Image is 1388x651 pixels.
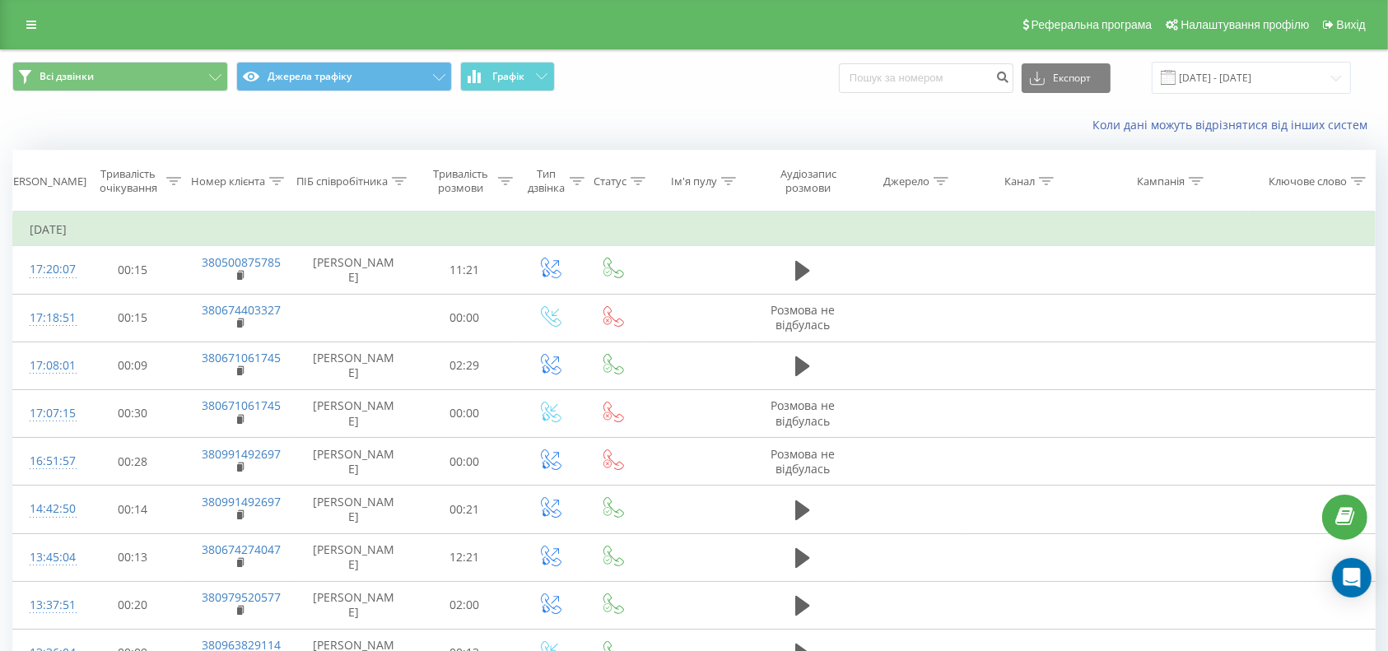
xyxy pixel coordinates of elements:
[12,62,228,91] button: Всі дзвінки
[30,350,63,382] div: 17:08:01
[1332,558,1372,598] div: Open Intercom Messenger
[1032,18,1153,31] span: Реферальна програма
[295,486,412,533] td: [PERSON_NAME]
[295,246,412,294] td: [PERSON_NAME]
[202,494,281,509] a: 380991492697
[80,486,185,533] td: 00:14
[80,438,185,486] td: 00:28
[80,581,185,629] td: 00:20
[30,542,63,574] div: 13:45:04
[1022,63,1111,93] button: Експорт
[412,246,518,294] td: 11:21
[771,302,835,332] span: Розмова не відбулась
[202,350,281,365] a: 380671061745
[295,389,412,437] td: [PERSON_NAME]
[30,445,63,477] div: 16:51:57
[1181,18,1309,31] span: Налаштування профілю
[1337,18,1366,31] span: Вихід
[412,438,518,486] td: 00:00
[13,213,1376,246] td: [DATE]
[295,342,412,389] td: [PERSON_NAME]
[30,493,63,525] div: 14:42:50
[839,63,1013,93] input: Пошук за номером
[492,71,524,82] span: Графік
[236,62,452,91] button: Джерела трафіку
[1004,174,1035,188] div: Канал
[1092,117,1376,133] a: Коли дані можуть відрізнятися вiд інших систем
[1269,174,1347,188] div: Ключове слово
[412,342,518,389] td: 02:29
[3,174,86,188] div: [PERSON_NAME]
[202,254,281,270] a: 380500875785
[191,174,265,188] div: Номер клієнта
[1137,174,1185,188] div: Кампанія
[412,389,518,437] td: 00:00
[412,486,518,533] td: 00:21
[40,70,94,83] span: Всі дзвінки
[202,446,281,462] a: 380991492697
[295,438,412,486] td: [PERSON_NAME]
[80,389,185,437] td: 00:30
[295,581,412,629] td: [PERSON_NAME]
[594,174,626,188] div: Статус
[30,398,63,430] div: 17:07:15
[460,62,555,91] button: Графік
[767,167,850,195] div: Аудіозапис розмови
[202,542,281,557] a: 380674274047
[30,253,63,286] div: 17:20:07
[80,294,185,342] td: 00:15
[202,302,281,318] a: 380674403327
[202,398,281,413] a: 380671061745
[30,589,63,621] div: 13:37:51
[771,398,835,428] span: Розмова не відбулась
[771,446,835,477] span: Розмова не відбулась
[412,581,518,629] td: 02:00
[30,302,63,334] div: 17:18:51
[80,342,185,389] td: 00:09
[296,174,388,188] div: ПІБ співробітника
[412,533,518,581] td: 12:21
[671,174,717,188] div: Ім'я пулу
[202,589,281,605] a: 380979520577
[883,174,929,188] div: Джерело
[427,167,495,195] div: Тривалість розмови
[529,167,566,195] div: Тип дзвінка
[95,167,162,195] div: Тривалість очікування
[412,294,518,342] td: 00:00
[295,533,412,581] td: [PERSON_NAME]
[80,246,185,294] td: 00:15
[80,533,185,581] td: 00:13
